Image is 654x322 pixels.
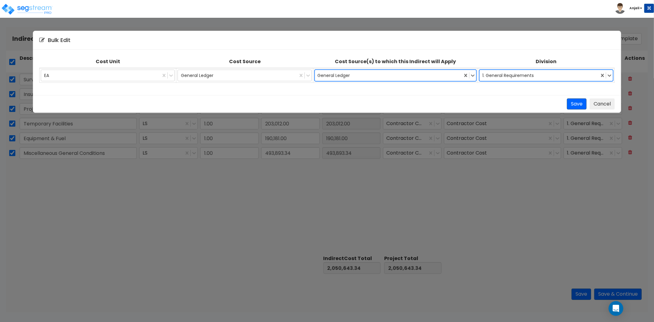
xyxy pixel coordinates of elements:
th: Cost Source [176,56,313,68]
button: Cancel [590,98,615,110]
div: Open Intercom Messenger [609,301,623,316]
h4: Bulk Edit [39,37,615,43]
button: Save [567,98,587,110]
img: logo_pro_r.png [1,3,53,15]
b: Anjali [629,6,639,10]
div: EA [41,70,175,81]
th: Cost Source(s) to which this Indirect will Apply [313,56,478,68]
div: 1. General Requirements [479,70,614,81]
div: General Ledger [317,71,352,80]
div: General Ledger [178,70,312,81]
th: Division [478,56,615,68]
div: General Ledger [315,70,476,81]
th: Cost Unit [39,56,176,68]
img: avatar.png [615,3,625,14]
